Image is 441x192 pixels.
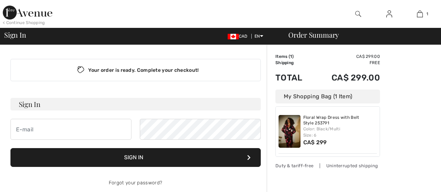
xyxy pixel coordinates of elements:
[228,34,250,39] span: CAD
[280,31,437,38] div: Order Summary
[228,34,239,39] img: Canadian Dollar
[303,139,327,146] span: CA$ 299
[109,180,162,186] a: Forgot your password?
[10,148,261,167] button: Sign In
[10,119,131,140] input: E-mail
[381,10,398,18] a: Sign In
[275,60,313,66] td: Shipping
[10,98,261,110] h3: Sign In
[405,10,435,18] a: 1
[275,162,380,169] div: Duty & tariff-free | Uninterrupted shipping
[275,53,313,60] td: Items ( )
[417,10,423,18] img: My Bag
[275,90,380,103] div: My Shopping Bag (1 Item)
[4,31,26,38] span: Sign In
[10,59,261,81] div: Your order is ready. Complete your checkout!
[303,126,377,138] div: Color: Black/Multi Size: 6
[386,10,392,18] img: My Info
[313,66,380,90] td: CA$ 299.00
[313,53,380,60] td: CA$ 299.00
[3,20,45,26] div: < Continue Shopping
[279,115,301,148] img: Floral Wrap Dress with Belt Style 253791
[290,54,292,59] span: 1
[355,10,361,18] img: search the website
[275,66,313,90] td: Total
[303,115,377,126] a: Floral Wrap Dress with Belt Style 253791
[313,60,380,66] td: Free
[3,6,52,20] img: 1ère Avenue
[426,11,428,17] span: 1
[254,34,263,39] span: EN
[397,171,434,189] iframe: Opens a widget where you can chat to one of our agents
